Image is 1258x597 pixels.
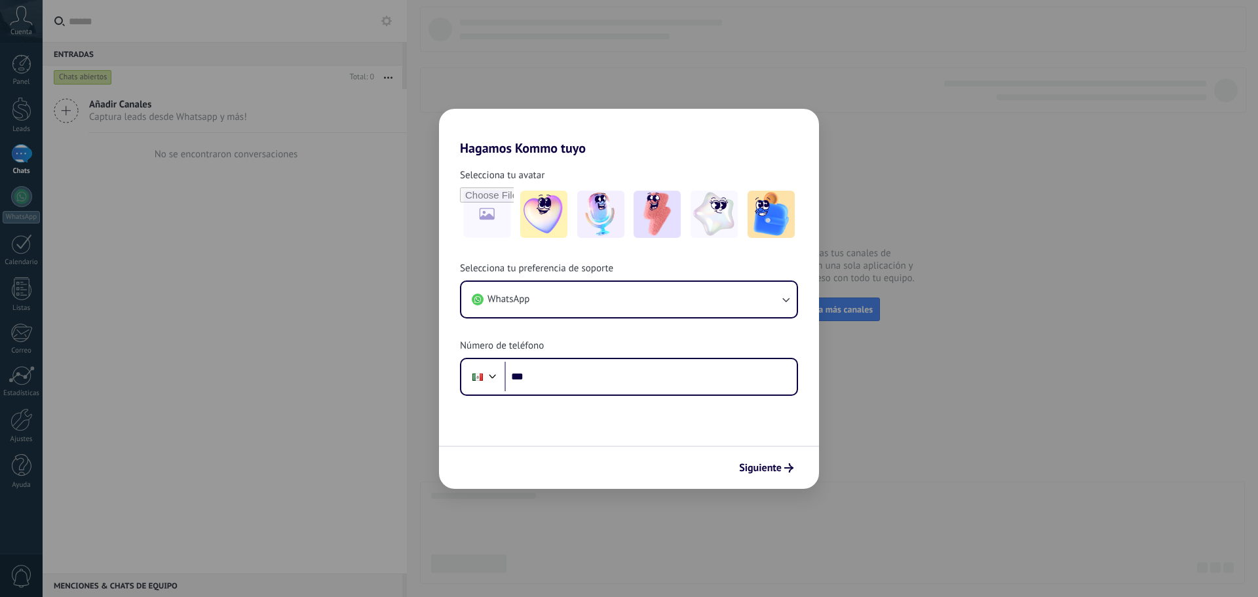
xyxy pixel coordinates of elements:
span: Selecciona tu avatar [460,169,544,182]
span: Siguiente [739,463,782,472]
img: -5.jpeg [748,191,795,238]
span: Selecciona tu preferencia de soporte [460,262,613,275]
img: -2.jpeg [577,191,624,238]
span: WhatsApp [487,293,529,306]
h2: Hagamos Kommo tuyo [439,109,819,156]
div: Mexico: + 52 [465,363,490,391]
button: Siguiente [733,457,799,479]
img: -3.jpeg [634,191,681,238]
img: -1.jpeg [520,191,567,238]
span: Número de teléfono [460,339,544,353]
img: -4.jpeg [691,191,738,238]
button: WhatsApp [461,282,797,317]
